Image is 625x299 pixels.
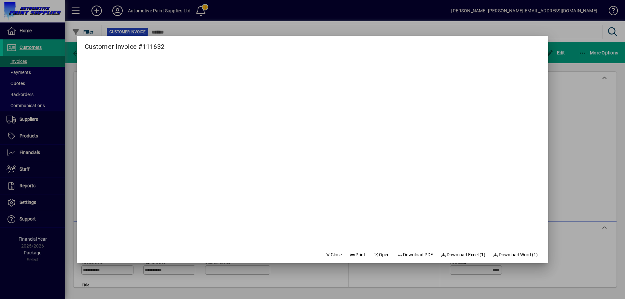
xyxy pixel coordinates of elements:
h2: Customer Invoice #111632 [77,36,172,52]
button: Download Excel (1) [438,249,488,261]
span: Download Excel (1) [441,251,485,258]
span: Print [350,251,365,258]
a: Open [370,249,392,261]
button: Download Word (1) [491,249,541,261]
span: Close [325,251,342,258]
a: Download PDF [395,249,436,261]
span: Download Word (1) [493,251,538,258]
span: Download PDF [397,251,433,258]
button: Close [323,249,345,261]
button: Print [347,249,368,261]
span: Open [373,251,390,258]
